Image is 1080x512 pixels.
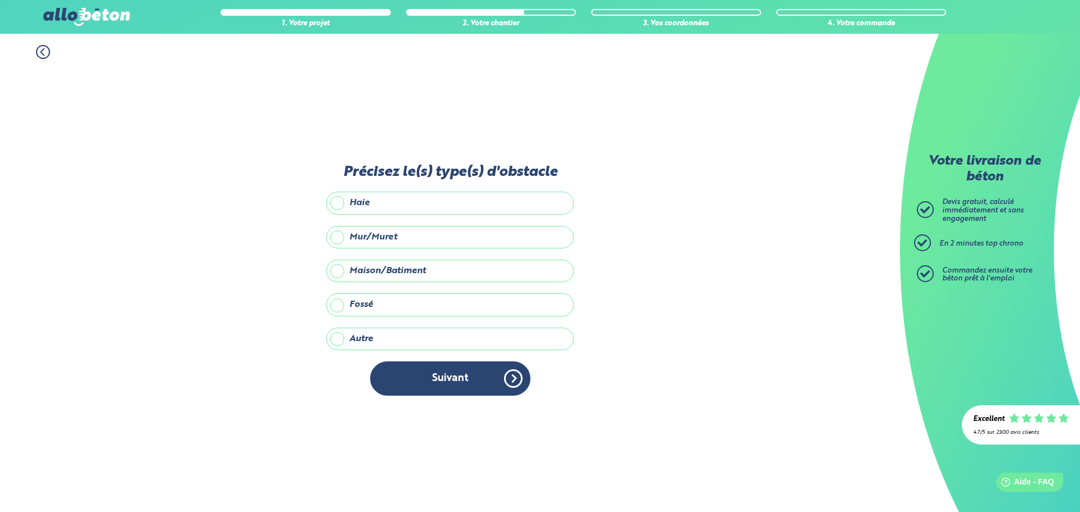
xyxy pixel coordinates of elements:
button: Suivant [370,361,530,396]
div: 2. Votre chantier [406,20,576,28]
span: En 2 minutes top chrono [939,240,1023,247]
span: Devis gratuit, calculé immédiatement et sans engagement [942,198,1024,222]
div: 1. Votre projet [220,20,390,28]
div: 4. Votre commande [776,20,946,28]
label: Maison/Batiment [326,260,574,282]
label: Autre [326,328,574,350]
label: Fossé [326,293,574,316]
span: Commandez ensuite votre béton prêt à l'emploi [942,267,1032,283]
div: 3. Vos coordonnées [591,20,761,28]
iframe: Help widget launcher [980,468,1068,500]
label: Mur/Muret [326,226,574,248]
label: Précisez le(s) type(s) d'obstacle [326,164,574,180]
div: Excellent [973,415,1005,424]
img: allobéton [43,8,130,26]
div: 4.7/5 sur 2300 avis clients [973,429,1069,436]
label: Haie [326,192,574,214]
p: Votre livraison de béton [920,154,1049,185]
